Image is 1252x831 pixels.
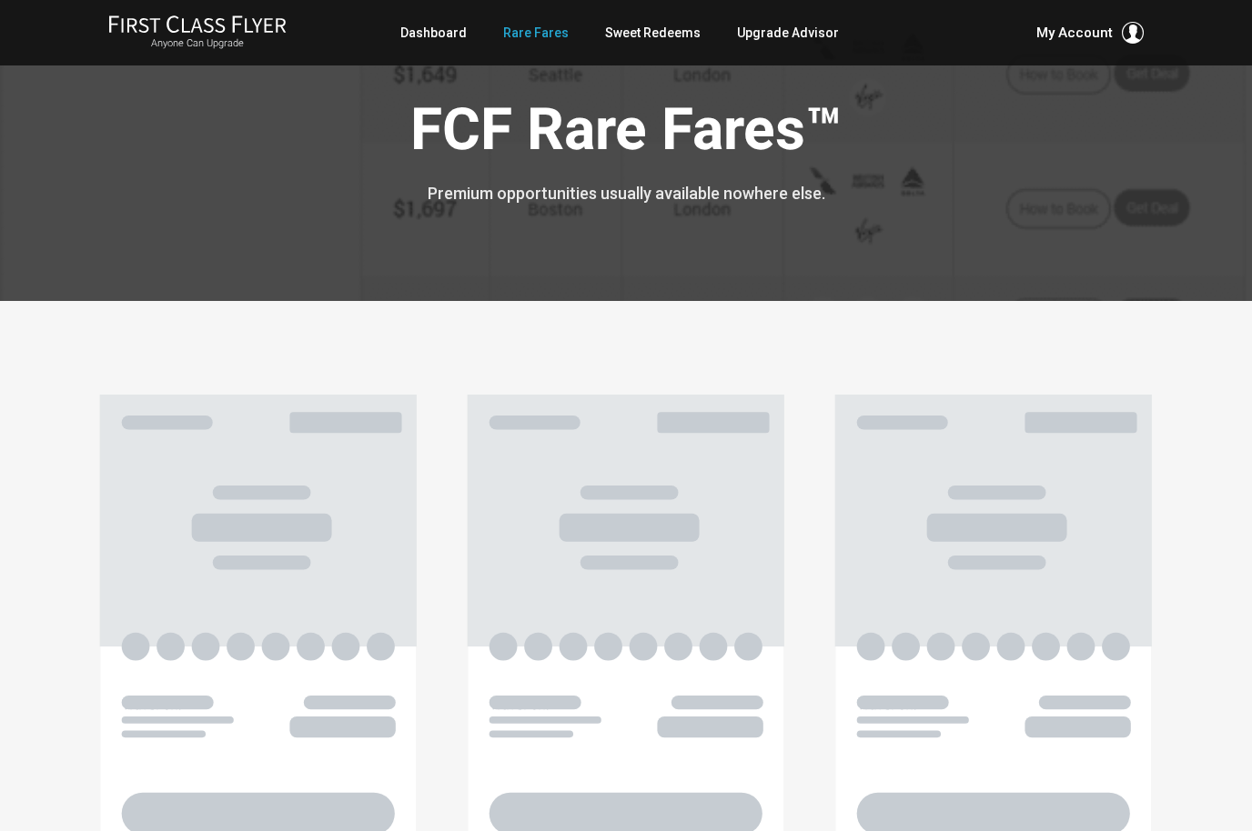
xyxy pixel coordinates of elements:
h3: Premium opportunities usually available nowhere else. [107,185,1145,203]
a: Upgrade Advisor [737,16,839,49]
button: My Account [1036,22,1144,44]
h1: FCF Rare Fares™ [107,98,1145,168]
a: Dashboard [400,16,467,49]
img: First Class Flyer [108,15,287,34]
a: First Class FlyerAnyone Can Upgrade [108,15,287,51]
small: Anyone Can Upgrade [108,37,287,50]
span: My Account [1036,22,1113,44]
a: Rare Fares [503,16,569,49]
a: Sweet Redeems [605,16,701,49]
